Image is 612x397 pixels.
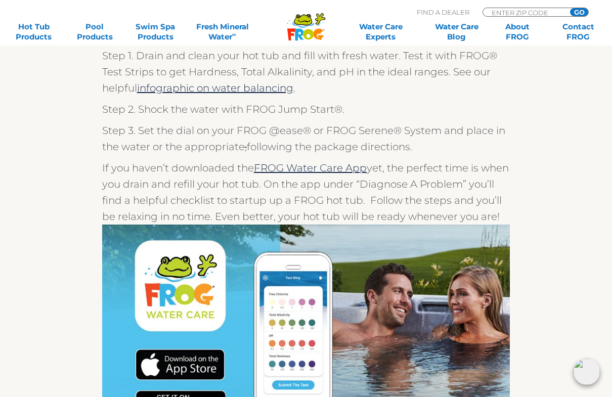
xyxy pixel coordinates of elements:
[554,22,602,42] a: ContactFROG
[137,82,293,94] a: infographic on water balancing
[102,122,510,155] p: Step 3. Set the dial on your FROG @ease® or FROG Serene® System and place in the water or the app...
[417,8,469,17] p: Find A Dealer
[570,8,588,16] input: GO
[193,22,252,42] a: Fresh MineralWater∞
[71,22,118,42] a: PoolProducts
[494,22,541,42] a: AboutFROG
[102,101,510,117] p: Step 2. Shock the water with FROG Jump Start®.
[254,162,367,174] a: FROG Water Care App
[102,48,510,96] p: Step 1. Drain and clean your hot tub and fill with fresh water. Test it with FROG® Test Strips to...
[232,31,236,38] sup: ∞
[245,141,247,153] span: ,
[132,22,180,42] a: Swim SpaProducts
[102,160,510,225] p: If you haven’t downloaded the yet, the perfect time is when you drain and refill your hot tub. On...
[342,22,419,42] a: Water CareExperts
[433,22,480,42] a: Water CareBlog
[491,8,559,17] input: Zip Code Form
[10,22,58,42] a: Hot TubProducts
[574,359,600,385] img: openIcon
